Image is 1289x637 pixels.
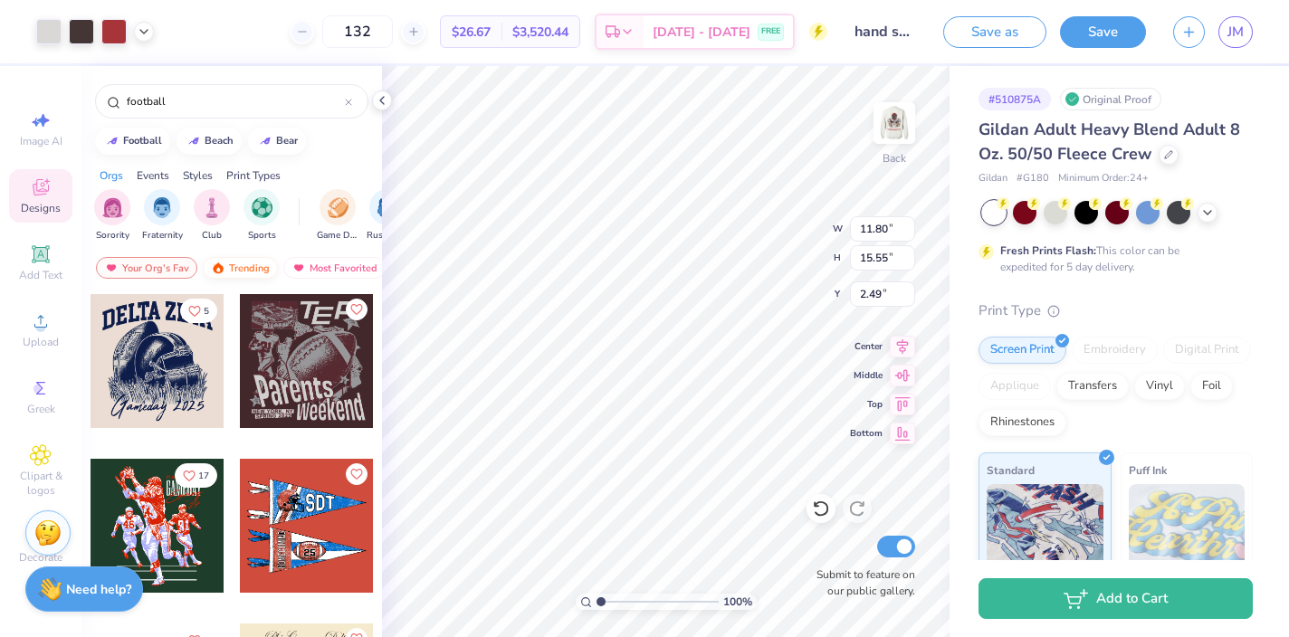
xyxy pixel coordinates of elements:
[979,337,1066,364] div: Screen Print
[1072,337,1158,364] div: Embroidery
[1218,16,1253,48] a: JM
[183,167,213,184] div: Styles
[979,171,1007,186] span: Gildan
[979,88,1051,110] div: # 510875A
[807,566,915,599] label: Submit to feature on our public gallery.
[175,463,217,488] button: Like
[104,261,119,274] img: most_fav.gif
[876,105,912,141] img: Back
[9,469,72,498] span: Clipart & logos
[180,299,217,323] button: Like
[194,189,230,242] div: filter for Club
[723,594,752,610] span: 100 %
[142,229,183,242] span: Fraternity
[1227,22,1244,43] span: JM
[211,261,225,274] img: trending.gif
[27,402,55,416] span: Greek
[194,189,230,242] button: filter button
[202,229,222,242] span: Club
[322,15,393,48] input: – –
[328,197,349,218] img: Game Day Image
[367,189,408,242] button: filter button
[850,427,883,440] span: Bottom
[841,14,930,50] input: Untitled Design
[317,189,358,242] button: filter button
[1163,337,1251,364] div: Digital Print
[979,409,1066,436] div: Rhinestones
[987,484,1103,575] img: Standard
[248,229,276,242] span: Sports
[1060,16,1146,48] button: Save
[19,550,62,565] span: Decorate
[291,261,306,274] img: most_fav.gif
[142,189,183,242] div: filter for Fraternity
[452,23,491,42] span: $26.67
[202,197,222,218] img: Club Image
[20,134,62,148] span: Image AI
[102,197,123,218] img: Sorority Image
[252,197,272,218] img: Sports Image
[850,369,883,382] span: Middle
[96,229,129,242] span: Sorority
[979,300,1253,321] div: Print Type
[1058,171,1149,186] span: Minimum Order: 24 +
[96,257,197,279] div: Your Org's Fav
[317,189,358,242] div: filter for Game Day
[19,268,62,282] span: Add Text
[100,167,123,184] div: Orgs
[367,189,408,242] div: filter for Rush & Bid
[94,189,130,242] button: filter button
[1190,373,1233,400] div: Foil
[105,136,119,147] img: trend_line.gif
[203,257,278,279] div: Trending
[512,23,568,42] span: $3,520.44
[94,189,130,242] div: filter for Sorority
[198,471,209,480] span: 17
[883,150,906,166] div: Back
[979,578,1253,619] button: Add to Cart
[123,136,162,146] div: football
[186,136,201,147] img: trend_line.gif
[987,461,1035,480] span: Standard
[653,23,750,42] span: [DATE] - [DATE]
[142,189,183,242] button: filter button
[761,25,780,38] span: FREE
[850,340,883,353] span: Center
[1134,373,1185,400] div: Vinyl
[1056,373,1129,400] div: Transfers
[177,128,242,155] button: beach
[1129,461,1167,480] span: Puff Ink
[1000,243,1096,258] strong: Fresh Prints Flash:
[1129,484,1246,575] img: Puff Ink
[850,398,883,411] span: Top
[243,189,280,242] div: filter for Sports
[205,136,234,146] div: beach
[137,167,169,184] div: Events
[1060,88,1161,110] div: Original Proof
[276,136,298,146] div: bear
[226,167,281,184] div: Print Types
[23,335,59,349] span: Upload
[367,229,408,242] span: Rush & Bid
[317,229,358,242] span: Game Day
[204,307,209,316] span: 5
[1000,242,1223,275] div: This color can be expedited for 5 day delivery.
[152,197,172,218] img: Fraternity Image
[943,16,1046,48] button: Save as
[258,136,272,147] img: trend_line.gif
[95,128,170,155] button: football
[979,373,1051,400] div: Applique
[248,128,306,155] button: bear
[66,581,131,598] strong: Need help?
[346,299,368,320] button: Like
[979,119,1240,165] span: Gildan Adult Heavy Blend Adult 8 Oz. 50/50 Fleece Crew
[377,197,398,218] img: Rush & Bid Image
[125,92,345,110] input: Try "Alpha"
[283,257,386,279] div: Most Favorited
[346,463,368,485] button: Like
[243,189,280,242] button: filter button
[1017,171,1049,186] span: # G180
[21,201,61,215] span: Designs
